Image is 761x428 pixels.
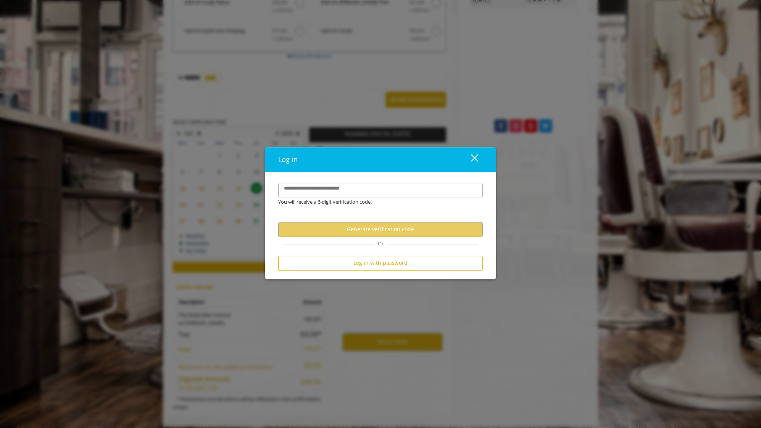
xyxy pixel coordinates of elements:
[462,154,477,165] div: close dialog
[278,256,483,271] button: Log in with password
[457,152,483,167] button: close dialog
[278,155,298,164] span: Log in
[374,240,387,247] span: Or
[272,198,477,206] div: You will receive a 6-digit verification code.
[278,222,483,237] button: Generate verification code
